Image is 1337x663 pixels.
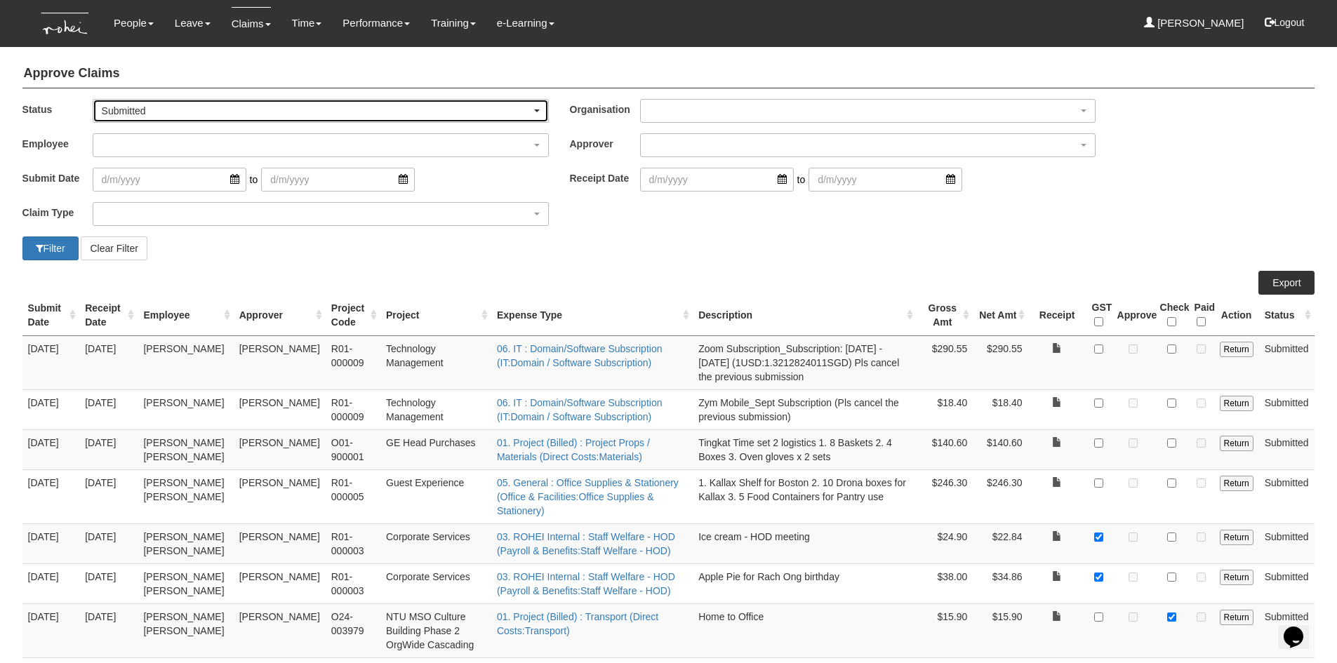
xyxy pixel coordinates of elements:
a: People [114,7,154,39]
a: 01. Project (Billed) : Project Props / Materials (Direct Costs:Materials) [497,437,650,462]
a: Leave [175,7,211,39]
input: Return [1220,610,1253,625]
td: $18.40 [917,389,973,429]
th: Project : activate to sort column ascending [380,295,491,336]
td: [PERSON_NAME] [234,389,326,429]
td: [DATE] [22,335,80,389]
div: Submitted [102,104,531,118]
td: R01-000003 [326,563,380,603]
input: d/m/yyyy [640,168,794,192]
td: [DATE] [79,523,138,563]
td: Tingkat Time set 2 logistics 1. 8 Baskets 2. 4 Boxes 3. Oven gloves x 2 sets [693,429,917,469]
a: Time [292,7,322,39]
th: Employee : activate to sort column ascending [138,295,233,336]
td: [DATE] [79,429,138,469]
td: $140.60 [973,429,1027,469]
label: Status [22,99,93,119]
th: Check [1155,295,1189,336]
td: [DATE] [22,389,80,429]
td: [PERSON_NAME] [PERSON_NAME] [138,563,233,603]
td: $24.90 [917,523,973,563]
td: Submitted [1259,603,1315,657]
td: Guest Experience [380,469,491,523]
a: Export [1258,271,1315,295]
td: $18.40 [973,389,1027,429]
td: [DATE] [22,603,80,657]
td: [DATE] [22,429,80,469]
input: Return [1220,570,1253,585]
label: Employee [22,133,93,154]
label: Organisation [570,99,640,119]
td: R01-000005 [326,469,380,523]
th: Receipt [1028,295,1086,336]
a: Claims [232,7,271,40]
td: $246.30 [917,469,973,523]
td: Technology Management [380,389,491,429]
input: d/m/yyyy [809,168,962,192]
td: O01-900001 [326,429,380,469]
input: Return [1220,530,1253,545]
td: [DATE] [79,389,138,429]
td: Submitted [1259,429,1315,469]
td: [PERSON_NAME] [234,563,326,603]
a: 05. General : Office Supplies & Stationery (Office & Facilities:Office Supplies & Stationery) [497,477,679,516]
td: Submitted [1259,523,1315,563]
a: 03. ROHEI Internal : Staff Welfare - HOD (Payroll & Benefits:Staff Welfare - HOD) [497,531,675,556]
td: [PERSON_NAME] [234,523,326,563]
input: Return [1220,436,1253,451]
a: Performance [342,7,410,39]
td: [DATE] [22,523,80,563]
td: $15.90 [973,603,1027,657]
td: $38.00 [917,563,973,603]
th: Net Amt : activate to sort column ascending [973,295,1027,336]
td: [DATE] [79,603,138,657]
th: Submit Date : activate to sort column ascending [22,295,80,336]
button: Submitted [93,99,549,123]
td: [PERSON_NAME] [PERSON_NAME] [138,429,233,469]
th: Approver : activate to sort column ascending [234,295,326,336]
td: Submitted [1259,469,1315,523]
input: d/m/yyyy [93,168,246,192]
label: Approver [570,133,640,154]
input: Return [1220,342,1253,357]
button: Filter [22,236,79,260]
button: Clear Filter [81,236,147,260]
a: 06. IT : Domain/Software Subscription (IT:Domain / Software Subscription) [497,343,663,368]
td: Zoom Subscription_Subscription: [DATE] - [DATE] (1USD:1.3212824011SGD) Pls cancel the previous su... [693,335,917,389]
th: Receipt Date : activate to sort column ascending [79,295,138,336]
td: [PERSON_NAME] [234,603,326,657]
input: Return [1220,396,1253,411]
td: Corporate Services [380,563,491,603]
td: Submitted [1259,563,1315,603]
td: R01-000003 [326,523,380,563]
td: $290.55 [917,335,973,389]
td: [PERSON_NAME] [138,389,233,429]
td: [PERSON_NAME] [234,429,326,469]
label: Receipt Date [570,168,640,188]
td: GE Head Purchases [380,429,491,469]
th: Gross Amt : activate to sort column ascending [917,295,973,336]
span: to [246,168,262,192]
td: Ice cream - HOD meeting [693,523,917,563]
input: Return [1220,476,1253,491]
a: [PERSON_NAME] [1144,7,1244,39]
iframe: chat widget [1278,607,1323,649]
th: Action [1214,295,1259,336]
th: Description : activate to sort column ascending [693,295,917,336]
td: Zym Mobile_Sept Subscription (Pls cancel the previous submission) [693,389,917,429]
th: Approve [1112,295,1155,336]
td: R01-000009 [326,389,380,429]
label: Claim Type [22,202,93,222]
td: Submitted [1259,335,1315,389]
td: [DATE] [22,563,80,603]
td: [PERSON_NAME] [PERSON_NAME] [138,523,233,563]
td: $34.86 [973,563,1027,603]
td: Corporate Services [380,523,491,563]
th: Status : activate to sort column ascending [1259,295,1315,336]
td: Technology Management [380,335,491,389]
td: [DATE] [79,563,138,603]
td: [PERSON_NAME] [234,335,326,389]
a: 03. ROHEI Internal : Staff Welfare - HOD (Payroll & Benefits:Staff Welfare - HOD) [497,571,675,596]
td: R01-000009 [326,335,380,389]
td: Submitted [1259,389,1315,429]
